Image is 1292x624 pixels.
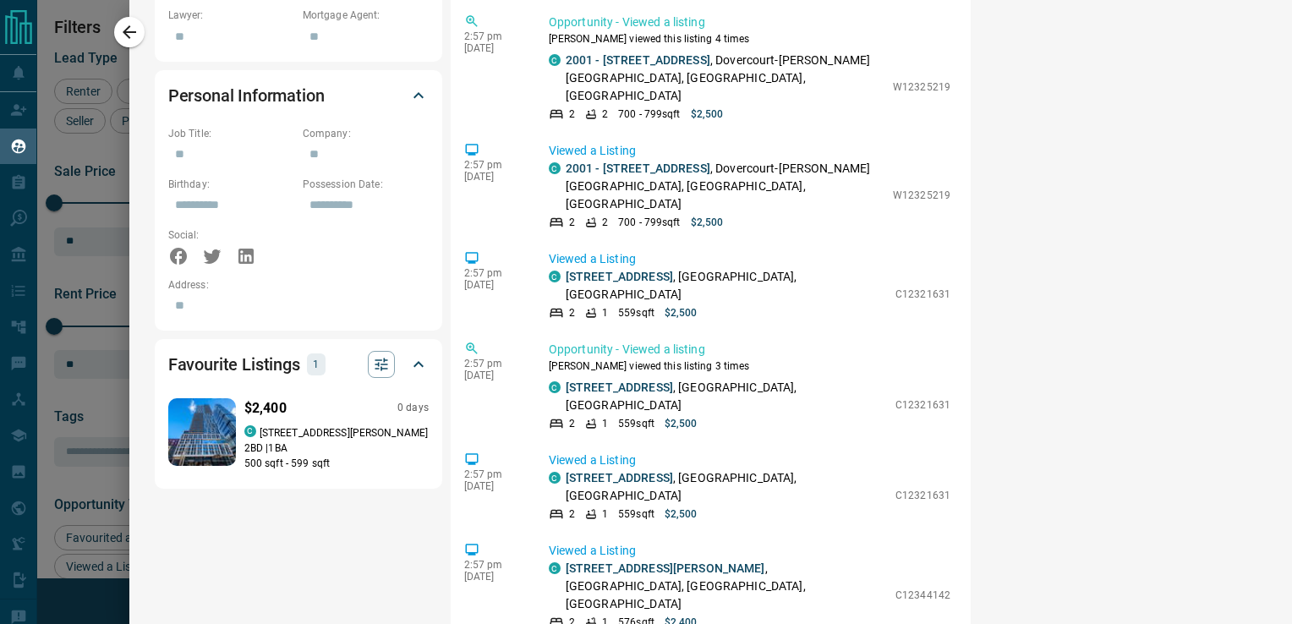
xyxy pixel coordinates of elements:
[168,126,294,141] p: Job Title:
[618,305,654,320] p: 559 sqft
[549,472,561,484] div: condos.ca
[602,416,608,431] p: 1
[168,344,429,385] div: Favourite Listings1
[569,506,575,522] p: 2
[566,161,710,175] a: 2001 - [STREET_ADDRESS]
[464,279,523,291] p: [DATE]
[618,107,680,122] p: 700 - 799 sqft
[464,171,523,183] p: [DATE]
[691,107,724,122] p: $2,500
[618,506,654,522] p: 559 sqft
[895,397,950,413] p: C12321631
[464,571,523,583] p: [DATE]
[168,351,300,378] h2: Favourite Listings
[618,416,654,431] p: 559 sqft
[168,75,429,116] div: Personal Information
[549,381,561,393] div: condos.ca
[151,398,254,466] img: Favourited listing
[464,267,523,279] p: 2:57 pm
[549,54,561,66] div: condos.ca
[895,588,950,603] p: C12344142
[566,471,673,484] a: [STREET_ADDRESS]
[549,162,561,174] div: condos.ca
[569,416,575,431] p: 2
[244,425,256,437] div: condos.ca
[602,107,608,122] p: 2
[566,560,887,613] p: , [GEOGRAPHIC_DATA], [GEOGRAPHIC_DATA], [GEOGRAPHIC_DATA]
[464,358,523,369] p: 2:57 pm
[549,250,950,268] p: Viewed a Listing
[569,215,575,230] p: 2
[168,8,294,23] p: Lawyer:
[566,160,884,213] p: , Dovercourt-[PERSON_NAME][GEOGRAPHIC_DATA], [GEOGRAPHIC_DATA], [GEOGRAPHIC_DATA]
[168,395,429,471] a: Favourited listing$2,4000 dayscondos.ca[STREET_ADDRESS][PERSON_NAME]2BD |1BA500 sqft - 599 sqft
[303,177,429,192] p: Possession Date:
[895,488,950,503] p: C12321631
[549,542,950,560] p: Viewed a Listing
[464,30,523,42] p: 2:57 pm
[602,506,608,522] p: 1
[464,468,523,480] p: 2:57 pm
[569,305,575,320] p: 2
[893,188,950,203] p: W12325219
[566,379,887,414] p: , [GEOGRAPHIC_DATA], [GEOGRAPHIC_DATA]
[549,31,950,47] p: [PERSON_NAME] viewed this listing 4 times
[244,398,287,419] p: $2,400
[566,52,884,105] p: , Dovercourt-[PERSON_NAME][GEOGRAPHIC_DATA], [GEOGRAPHIC_DATA], [GEOGRAPHIC_DATA]
[665,416,698,431] p: $2,500
[895,287,950,302] p: C12321631
[464,42,523,54] p: [DATE]
[464,369,523,381] p: [DATE]
[549,452,950,469] p: Viewed a Listing
[168,82,325,109] h2: Personal Information
[464,559,523,571] p: 2:57 pm
[549,14,950,31] p: Opportunity - Viewed a listing
[549,562,561,574] div: condos.ca
[665,305,698,320] p: $2,500
[244,441,429,456] p: 2 BD | 1 BA
[464,159,523,171] p: 2:57 pm
[168,227,294,243] p: Social:
[397,401,429,415] p: 0 days
[893,79,950,95] p: W12325219
[549,142,950,160] p: Viewed a Listing
[303,126,429,141] p: Company:
[303,8,429,23] p: Mortgage Agent:
[665,506,698,522] p: $2,500
[691,215,724,230] p: $2,500
[260,425,428,441] p: [STREET_ADDRESS][PERSON_NAME]
[464,480,523,492] p: [DATE]
[602,215,608,230] p: 2
[569,107,575,122] p: 2
[566,380,673,394] a: [STREET_ADDRESS]
[566,270,673,283] a: [STREET_ADDRESS]
[566,53,710,67] a: 2001 - [STREET_ADDRESS]
[168,177,294,192] p: Birthday:
[244,456,429,471] p: 500 sqft - 599 sqft
[168,277,429,293] p: Address:
[549,341,950,359] p: Opportunity - Viewed a listing
[566,469,887,505] p: , [GEOGRAPHIC_DATA], [GEOGRAPHIC_DATA]
[566,561,765,575] a: [STREET_ADDRESS][PERSON_NAME]
[549,271,561,282] div: condos.ca
[602,305,608,320] p: 1
[618,215,680,230] p: 700 - 799 sqft
[312,355,320,374] p: 1
[549,359,950,374] p: [PERSON_NAME] viewed this listing 3 times
[566,268,887,304] p: , [GEOGRAPHIC_DATA], [GEOGRAPHIC_DATA]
